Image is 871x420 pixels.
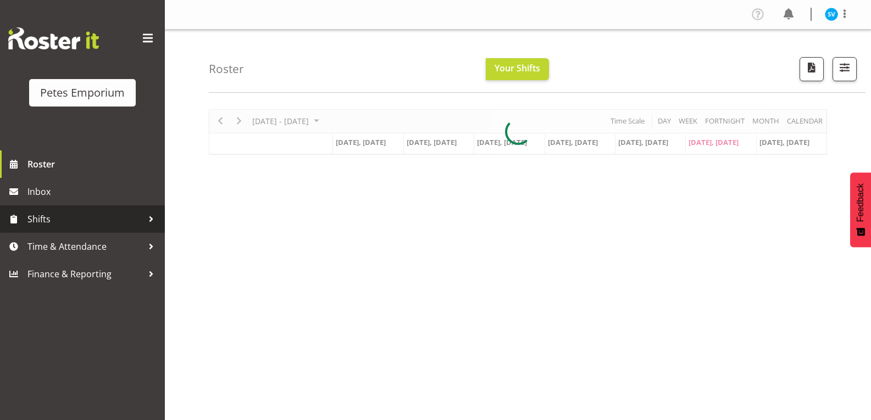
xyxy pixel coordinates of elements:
h4: Roster [209,63,244,75]
span: Your Shifts [495,62,540,74]
span: Shifts [27,211,143,227]
img: Rosterit website logo [8,27,99,49]
span: Finance & Reporting [27,266,143,282]
img: sasha-vandervalk6911.jpg [825,8,838,21]
button: Feedback - Show survey [850,172,871,247]
button: Download a PDF of the roster according to the set date range. [800,57,824,81]
span: Time & Attendance [27,238,143,255]
button: Your Shifts [486,58,549,80]
span: Feedback [856,183,866,222]
span: Roster [27,156,159,172]
button: Filter Shifts [833,57,857,81]
span: Inbox [27,183,159,200]
div: Petes Emporium [40,85,125,101]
